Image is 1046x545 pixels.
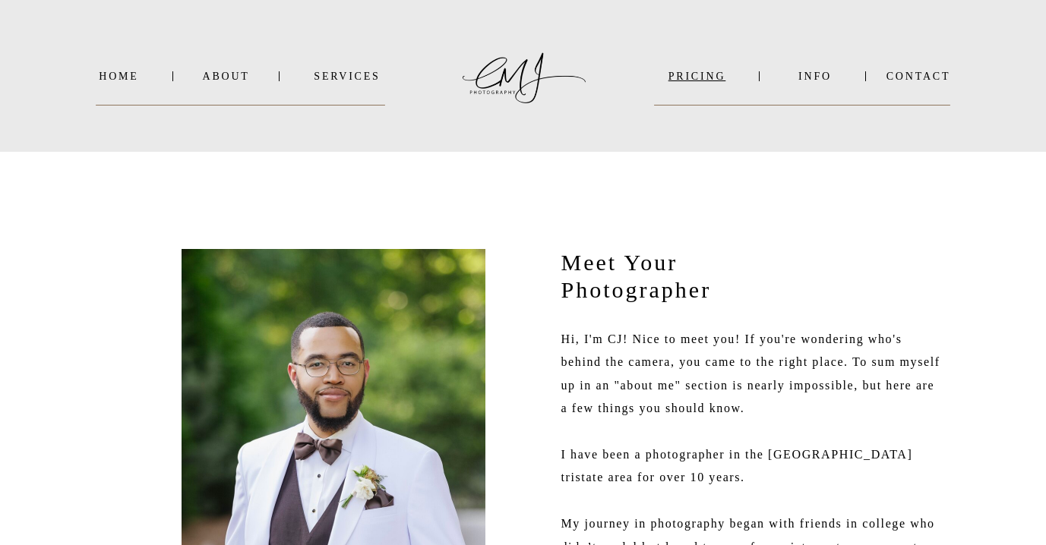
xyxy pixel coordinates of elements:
h1: Meet Your Photographer [561,249,730,310]
a: PRICING [655,71,740,82]
a: Contact [886,71,951,82]
a: INFO [779,71,852,82]
a: Home [96,71,142,82]
a: SERVICES [309,71,386,82]
a: About [203,71,248,82]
